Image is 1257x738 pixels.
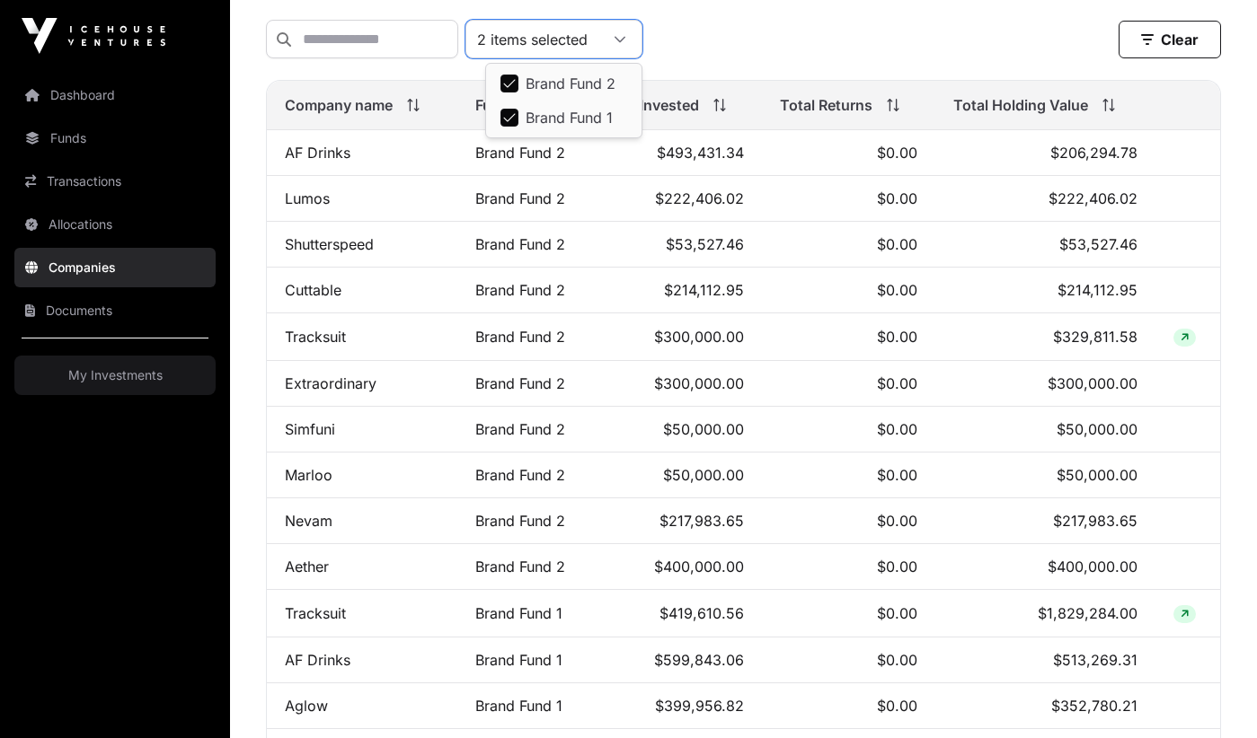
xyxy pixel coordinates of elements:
[601,94,699,116] span: Total Invested
[475,558,565,575] a: Brand Fund 2
[583,268,762,313] td: $214,112.95
[267,683,457,729] td: Aglow
[762,313,935,361] td: $0.00
[583,498,762,544] td: $217,983.65
[1167,652,1257,738] iframe: Chat Widget
[762,683,935,729] td: $0.00
[935,313,1155,361] td: $329,811.58
[14,248,216,287] a: Companies
[935,407,1155,452] td: $50,000.00
[583,544,762,590] td: $400,000.00
[935,637,1155,683] td: $513,269.31
[762,176,935,222] td: $0.00
[267,222,457,268] td: Shutterspeed
[267,313,457,361] td: Tracksuit
[762,452,935,498] td: $0.00
[267,130,457,176] td: AF Drinks
[935,683,1155,729] td: $352,780.21
[583,590,762,637] td: $419,610.56
[475,512,565,530] a: Brand Fund 2
[935,268,1155,313] td: $214,112.95
[762,498,935,544] td: $0.00
[583,176,762,222] td: $222,406.02
[267,498,457,544] td: Nevam
[267,452,457,498] td: Marloo
[935,361,1155,407] td: $300,000.00
[267,590,457,637] td: Tracksuit
[583,130,762,176] td: $493,431.34
[267,268,457,313] td: Cuttable
[22,18,165,54] img: Icehouse Ventures Logo
[935,544,1155,590] td: $400,000.00
[14,162,216,201] a: Transactions
[935,176,1155,222] td: $222,406.02
[267,361,457,407] td: Extraordinary
[475,189,565,207] a: Brand Fund 2
[762,361,935,407] td: $0.00
[1119,21,1221,58] button: Clear
[583,313,762,361] td: $300,000.00
[762,268,935,313] td: $0.00
[267,637,457,683] td: AF Drinks
[935,130,1155,176] td: $206,294.78
[526,110,613,125] span: Brand Fund 1
[267,176,457,222] td: Lumos
[285,94,393,116] span: Company name
[583,222,762,268] td: $53,527.46
[762,130,935,176] td: $0.00
[475,235,565,253] a: Brand Fund 2
[583,407,762,452] td: $50,000.00
[935,498,1155,544] td: $217,983.65
[583,361,762,407] td: $300,000.00
[486,64,642,137] ul: Option List
[14,205,216,244] a: Allocations
[526,76,615,91] span: Brand Fund 2
[490,101,638,134] li: Brand Fund 1
[267,544,457,590] td: Aether
[762,590,935,637] td: $0.00
[762,222,935,268] td: $0.00
[475,651,562,669] a: Brand Fund 1
[475,144,565,162] a: Brand Fund 2
[475,466,565,484] a: Brand Fund 2
[14,119,216,158] a: Funds
[780,94,872,116] span: Total Returns
[490,67,638,100] li: Brand Fund 2
[475,697,562,715] a: Brand Fund 1
[935,222,1155,268] td: $53,527.46
[762,544,935,590] td: $0.00
[475,374,565,392] a: Brand Fund 2
[475,281,565,299] a: Brand Fund 2
[267,407,457,452] td: Simfuni
[953,94,1088,116] span: Total Holding Value
[583,637,762,683] td: $599,843.06
[466,21,598,57] div: 2 items selected
[762,637,935,683] td: $0.00
[935,452,1155,498] td: $50,000.00
[14,291,216,330] a: Documents
[14,356,216,395] a: My Investments
[475,94,509,116] span: Fund
[475,328,565,346] a: Brand Fund 2
[475,420,565,438] a: Brand Fund 2
[583,683,762,729] td: $399,956.82
[475,604,562,622] a: Brand Fund 1
[935,590,1155,637] td: $1,829,284.00
[762,407,935,452] td: $0.00
[14,75,216,115] a: Dashboard
[583,452,762,498] td: $50,000.00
